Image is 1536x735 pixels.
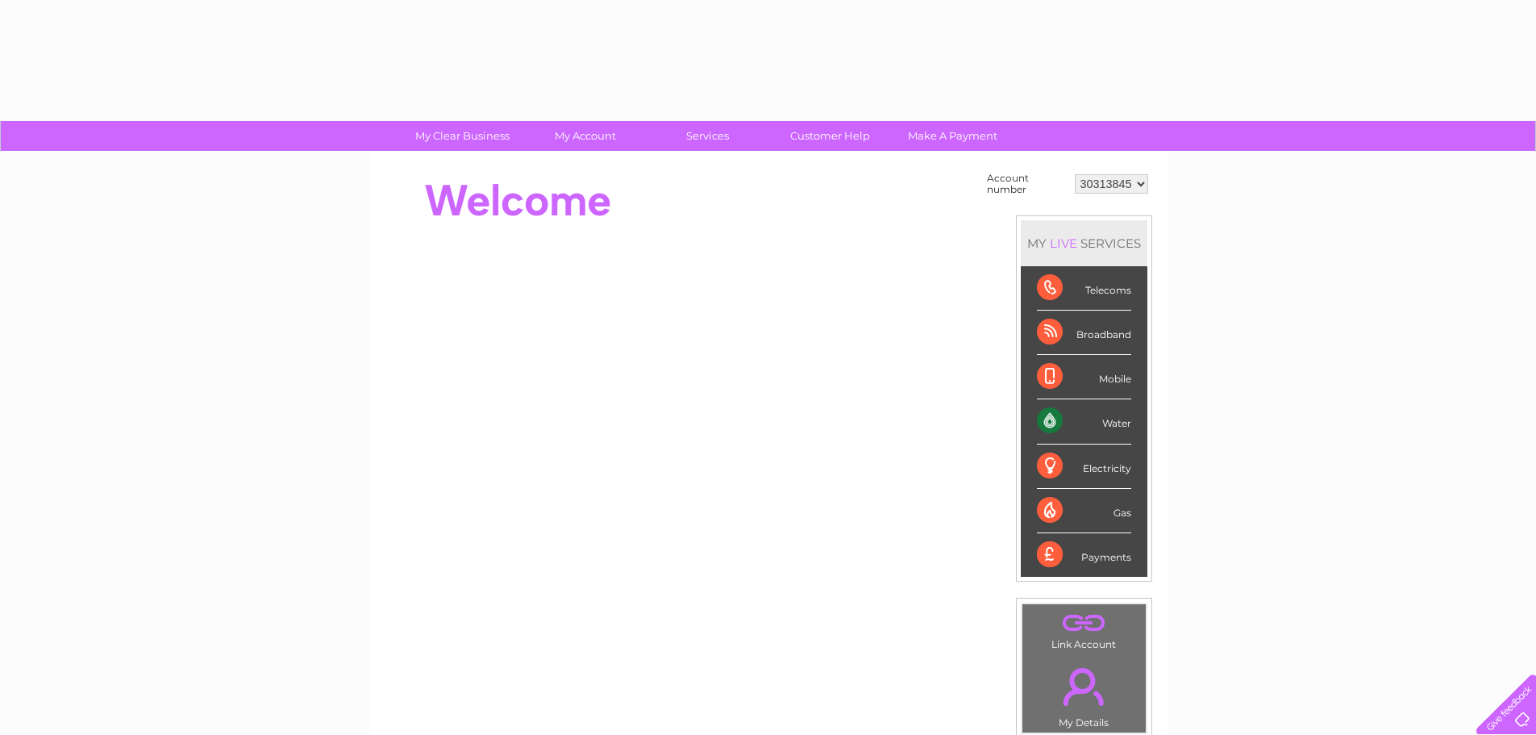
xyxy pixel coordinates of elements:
td: Account number [983,169,1071,199]
td: My Details [1022,654,1147,733]
div: Gas [1037,489,1131,533]
a: Customer Help [764,121,897,151]
a: . [1026,658,1142,715]
a: My Clear Business [396,121,529,151]
a: Services [641,121,774,151]
div: Telecoms [1037,266,1131,311]
div: Payments [1037,533,1131,577]
a: Make A Payment [886,121,1019,151]
td: Link Account [1022,603,1147,654]
div: Water [1037,399,1131,444]
div: LIVE [1047,236,1080,251]
a: . [1026,608,1142,637]
a: My Account [518,121,651,151]
div: Broadband [1037,311,1131,355]
div: Electricity [1037,445,1131,489]
div: MY SERVICES [1021,220,1147,266]
div: Mobile [1037,355,1131,399]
